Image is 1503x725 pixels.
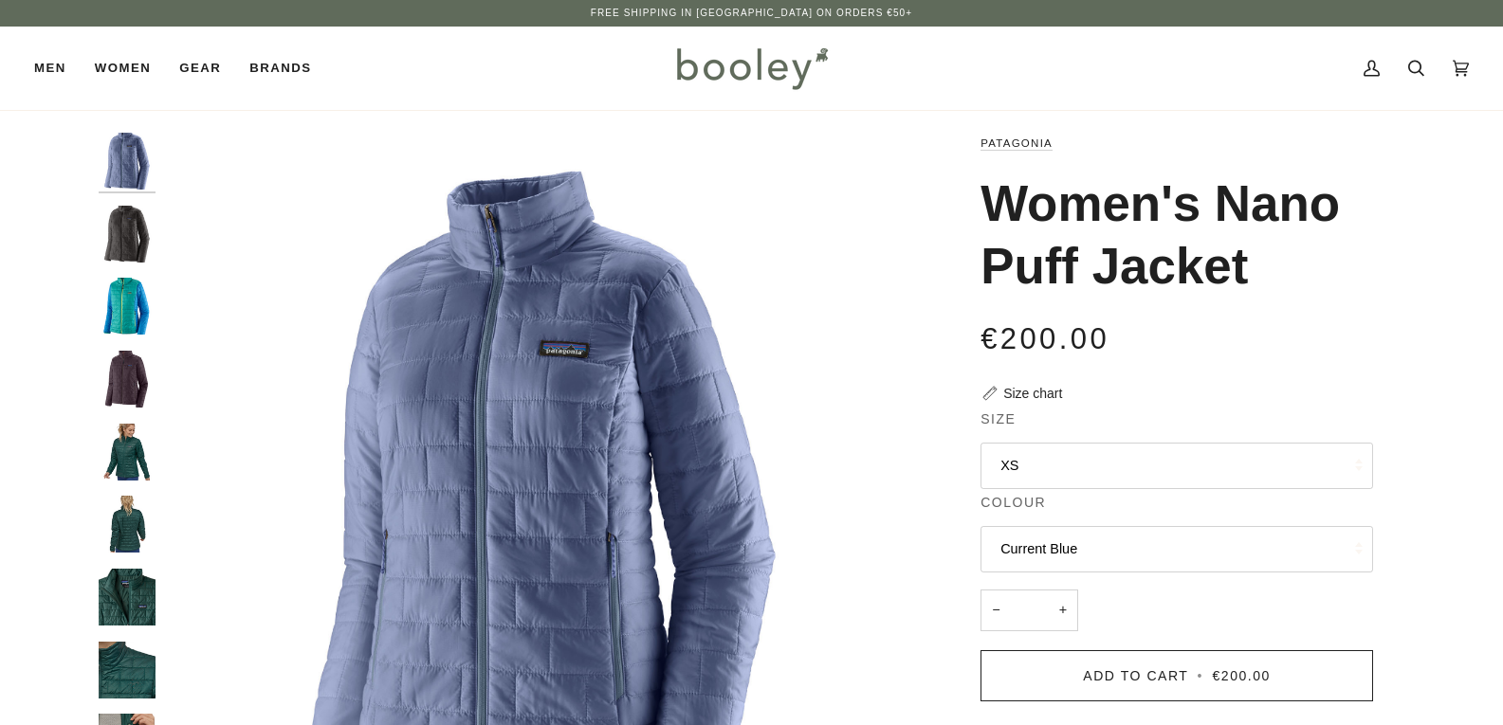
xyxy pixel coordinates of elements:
[95,59,151,78] span: Women
[99,569,156,625] img: Patagonia Women's Nano Puff Jacket - Booley Galway
[1083,668,1188,683] span: Add to Cart
[981,493,1046,513] span: Colour
[99,642,156,698] img: Patagonia Women's Nano Puff Jacket - Booley Galway
[981,409,1016,429] span: Size
[981,172,1359,298] h1: Women's Nano Puff Jacket
[981,526,1373,572] button: Current Blue
[99,278,156,335] img: Patagonia Women's Nano Puff Jacket Subtidal Blue - Booley Galway
[235,27,325,110] a: Brands
[99,206,156,263] img: Patagonia Women's Nano Puff Jacket Black - Booley Galway
[249,59,311,78] span: Brands
[981,137,1053,149] a: Patagonia
[1213,668,1271,683] span: €200.00
[34,27,81,110] a: Men
[99,496,156,553] img: Patagonia Women's Nano Puff Jacket - Booley Galway
[165,27,235,110] a: Gear
[981,443,1373,489] button: XS
[591,6,912,21] p: Free Shipping in [GEOGRAPHIC_DATA] on Orders €50+
[981,589,1078,632] input: Quantity
[179,59,221,78] span: Gear
[1194,668,1207,683] span: •
[99,133,156,190] img: Patagonia Women's Nano Puff Jacket Current Blue - Booley Galway
[981,589,1011,632] button: −
[81,27,165,110] a: Women
[669,41,834,96] img: Booley
[34,59,66,78] span: Men
[981,322,1109,355] span: €200.00
[981,650,1373,701] button: Add to Cart • €200.00
[99,351,156,408] img: Patagonia Women's Nano Puff Jacket Obsidian Plum - Booley Galway
[1003,384,1062,404] div: Size chart
[99,424,156,480] img: Patagonia Women's Nano Puff Jacket - Booley Galway
[1048,589,1078,632] button: +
